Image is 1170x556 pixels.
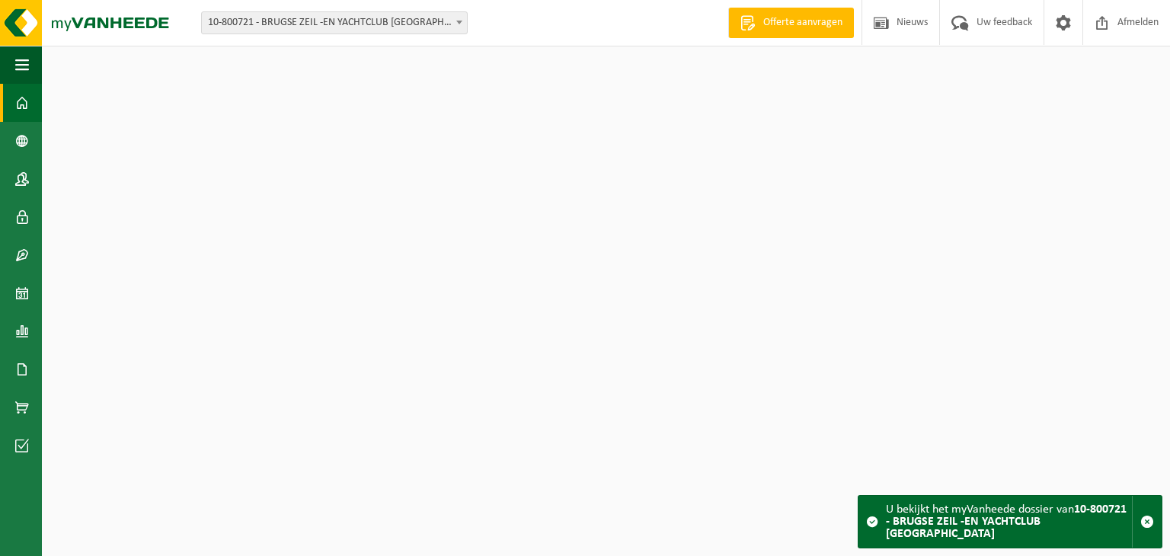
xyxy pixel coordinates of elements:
[728,8,854,38] a: Offerte aanvragen
[202,12,467,34] span: 10-800721 - BRUGSE ZEIL -EN YACHTCLUB VZW - ZEEBRUGGE
[886,496,1132,548] div: U bekijkt het myVanheede dossier van
[759,15,846,30] span: Offerte aanvragen
[886,503,1127,540] strong: 10-800721 - BRUGSE ZEIL -EN YACHTCLUB [GEOGRAPHIC_DATA]
[201,11,468,34] span: 10-800721 - BRUGSE ZEIL -EN YACHTCLUB VZW - ZEEBRUGGE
